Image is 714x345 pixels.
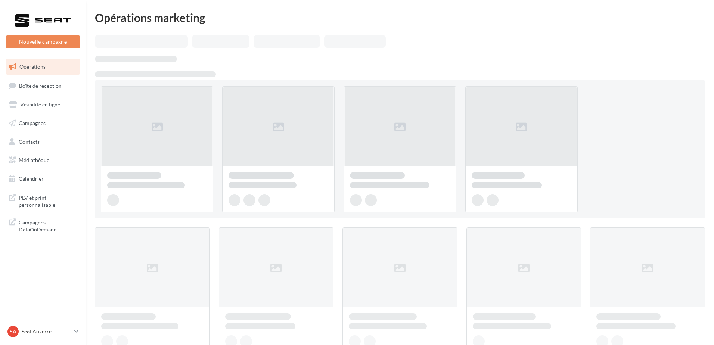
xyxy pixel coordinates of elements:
span: Boîte de réception [19,82,62,88]
button: Nouvelle campagne [6,35,80,48]
a: Boîte de réception [4,78,81,94]
span: Contacts [19,138,40,144]
a: Campagnes DataOnDemand [4,214,81,236]
p: Seat Auxerre [22,328,71,335]
a: Calendrier [4,171,81,187]
span: SA [10,328,16,335]
span: Visibilité en ligne [20,101,60,108]
a: Campagnes [4,115,81,131]
a: Opérations [4,59,81,75]
a: SA Seat Auxerre [6,324,80,339]
div: Opérations marketing [95,12,705,23]
a: Médiathèque [4,152,81,168]
span: PLV et print personnalisable [19,193,77,209]
span: Médiathèque [19,157,49,163]
span: Opérations [19,63,46,70]
span: Campagnes [19,120,46,126]
span: Calendrier [19,175,44,182]
a: PLV et print personnalisable [4,190,81,212]
a: Visibilité en ligne [4,97,81,112]
span: Campagnes DataOnDemand [19,217,77,233]
a: Contacts [4,134,81,150]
